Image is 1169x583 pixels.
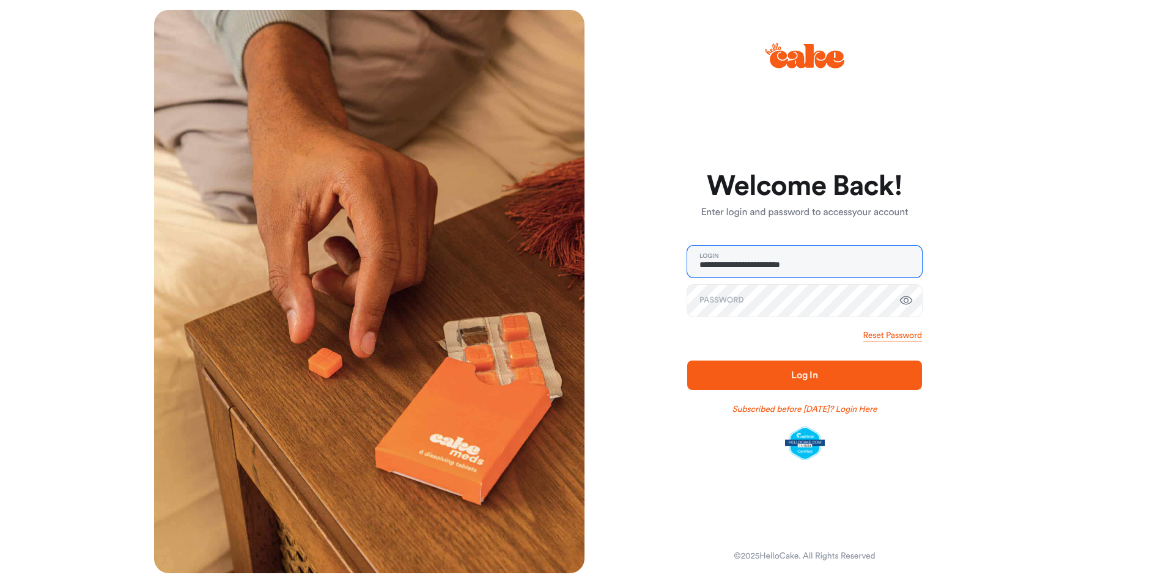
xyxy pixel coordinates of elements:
p: Enter login and password to access your account [687,205,922,220]
span: Log In [791,370,818,380]
div: © 2025 HelloCake. All Rights Reserved [734,550,875,562]
button: Log In [687,361,922,390]
a: Subscribed before [DATE]? Login Here [732,403,877,416]
h1: Welcome Back! [687,172,922,201]
a: Reset Password [863,329,922,342]
img: legit-script-certified.png [785,427,825,461]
